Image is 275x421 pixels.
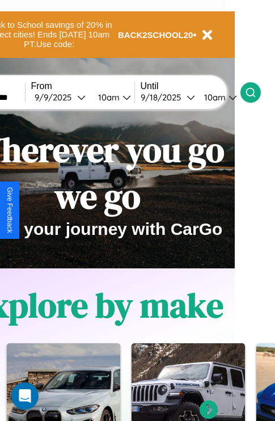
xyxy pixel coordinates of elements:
div: 10am [198,92,229,103]
label: From [31,81,134,91]
button: 9/9/2025 [31,91,89,103]
div: Open Intercom Messenger [11,382,39,410]
div: 9 / 9 / 2025 [35,92,77,103]
label: Until [141,81,240,91]
div: Give Feedback [6,187,14,233]
button: 10am [89,91,134,103]
b: BACK2SCHOOL20 [118,30,193,40]
button: 10am [195,91,240,103]
div: 9 / 18 / 2025 [141,92,187,103]
div: 10am [92,92,122,103]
